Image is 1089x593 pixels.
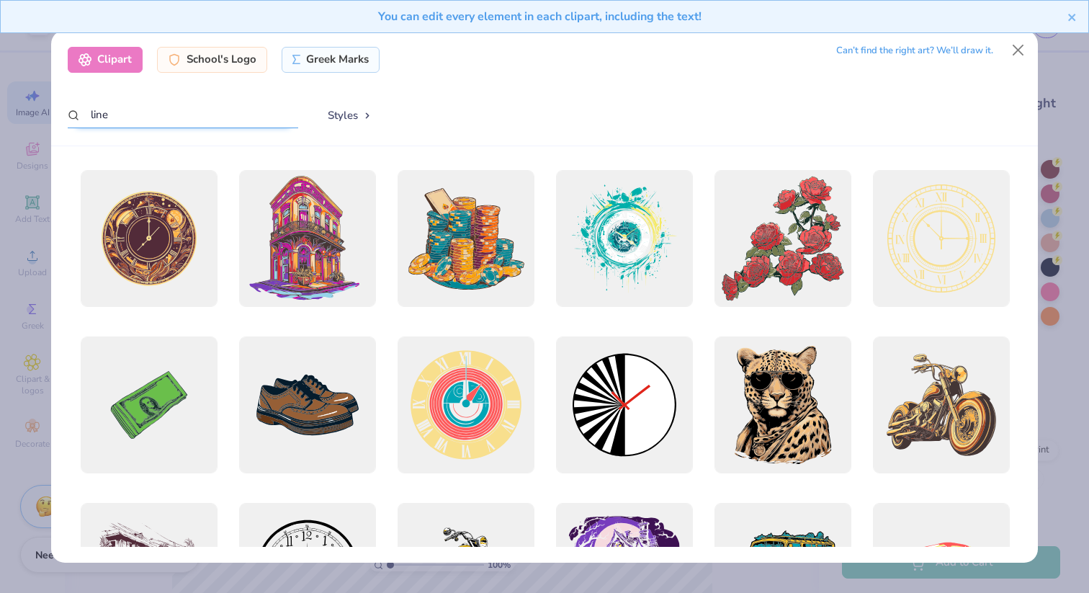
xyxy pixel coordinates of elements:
div: Clipart [68,47,143,73]
button: Styles [313,102,387,129]
div: You can edit every element in each clipart, including the text! [12,8,1067,25]
div: Can’t find the right art? We’ll draw it. [836,38,993,63]
div: School's Logo [157,47,267,73]
div: Greek Marks [282,47,380,73]
button: close [1067,8,1077,25]
input: Search by name [68,102,298,128]
button: Close [1005,37,1032,64]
